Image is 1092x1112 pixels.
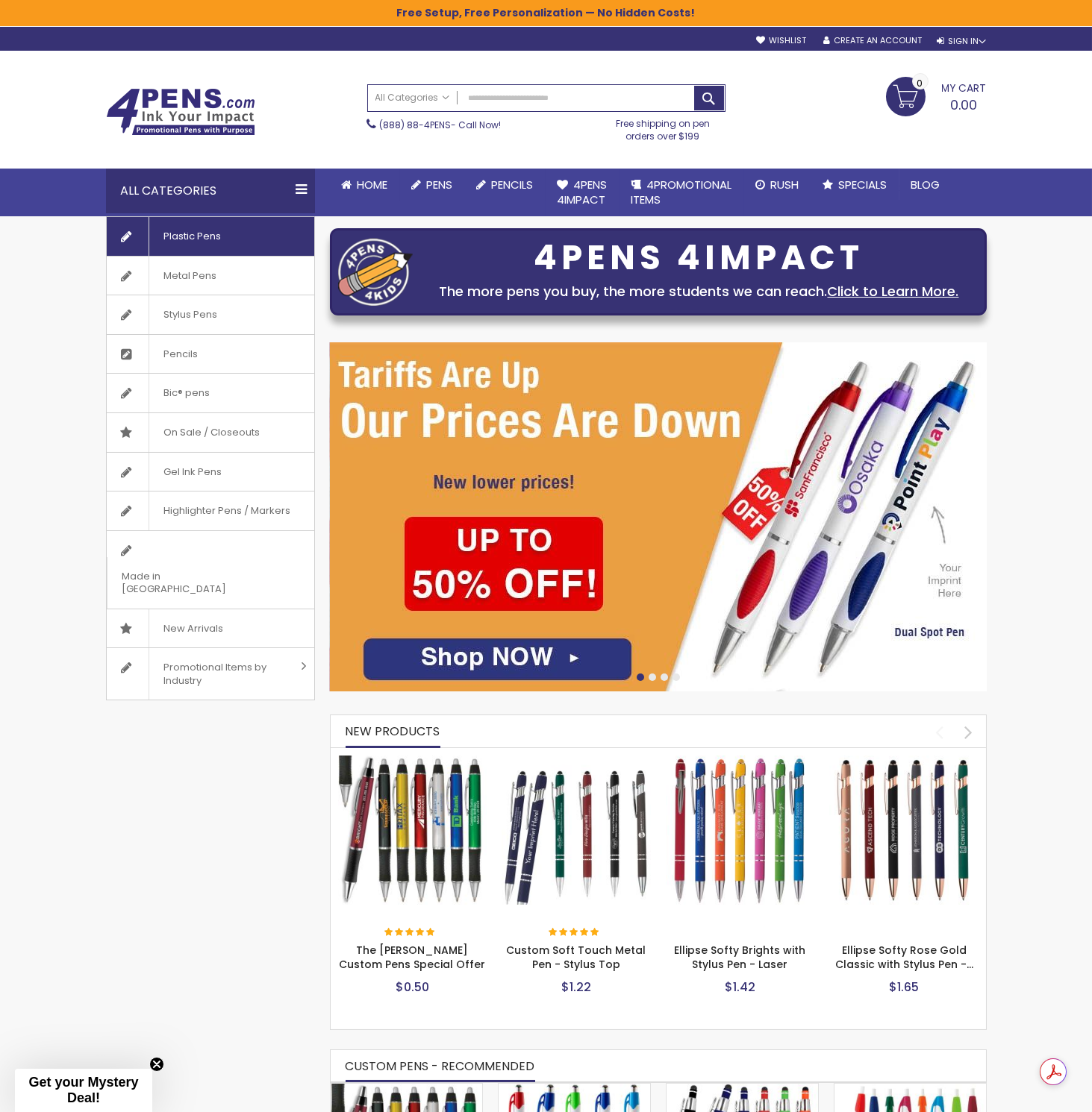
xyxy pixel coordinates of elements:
[829,755,979,767] a: Ellipse Softy Rose Gold Classic with Stylus Pen - Silver Laser
[107,531,314,609] a: Made in [GEOGRAPHIC_DATA]
[107,217,314,256] a: Plastic Pens
[106,169,315,213] div: All Categories
[380,119,502,131] span: - Call Now!
[375,92,450,104] span: All Categories
[149,217,237,256] span: Plastic Pens
[330,169,400,201] a: Home
[600,112,726,142] div: Free shipping on pen orders over $199
[338,238,413,306] img: four_pen_logo.png
[149,295,233,334] span: Stylus Pens
[917,76,923,90] span: 0
[811,169,899,201] a: Specials
[499,1083,650,1096] a: Avenir® Custom Soft Grip Advertising Pens
[951,95,978,114] span: 0.00
[28,1075,138,1105] span: Get your Mystery Deal!
[107,491,314,530] a: Highlighter Pens / Markers
[420,281,979,302] div: The more pens you buy, the more students we can reach.
[561,979,591,996] span: $1.22
[502,755,651,767] a: Custom Soft Touch Metal Pen - Stylus Top
[744,169,811,201] a: Rush
[396,979,429,996] span: $0.50
[331,1083,482,1096] a: The Barton Custom Pens Special Offer
[771,177,799,192] span: Rush
[675,943,806,972] a: Ellipse Softy Brights with Stylus Pen - Laser
[828,282,959,301] a: Click to Learn More.
[667,1083,818,1096] a: Celeste Soft Touch Metal Pens With Stylus - Special Offer
[558,177,608,207] span: 4Pens 4impact
[338,755,487,767] a: The Barton Custom Pens Special Offer
[427,177,453,192] span: Pens
[502,756,651,905] img: Custom Soft Touch Metal Pen - Stylus Top
[631,177,732,207] span: 4PROMOTIONAL ITEMS
[149,491,306,530] span: Highlighter Pens / Markers
[107,453,314,491] a: Gel Ink Pens
[107,295,314,334] a: Stylus Pens
[506,943,646,972] a: Custom Soft Touch Metal Pen - Stylus Top
[107,413,314,452] a: On Sale / Closeouts
[149,374,225,412] span: Bic® pens
[899,169,952,201] a: Blog
[420,242,979,274] div: 4PENS 4IMPACT
[549,928,601,938] div: 100%
[492,177,534,192] span: Pencils
[149,648,296,700] span: Promotional Items by Industry
[107,335,314,374] a: Pencils
[149,609,239,648] span: New Arrivals
[107,257,314,295] a: Metal Pens
[107,557,277,609] span: Made in [GEOGRAPHIC_DATA]
[666,755,815,767] a: Ellipse Softy Brights with Stylus Pen - Laser
[886,77,987,114] a: 0.00 0
[956,719,982,745] div: next
[338,756,487,905] img: The Barton Custom Pens Special Offer
[384,928,437,938] div: 100%
[546,169,620,217] a: 4Pens4impact
[368,85,458,110] a: All Categories
[149,1057,164,1072] button: Close teaser
[339,943,485,972] a: The [PERSON_NAME] Custom Pens Special Offer
[937,36,986,47] div: Sign In
[346,1058,535,1075] span: CUSTOM PENS - RECOMMENDED
[666,756,815,905] img: Ellipse Softy Brights with Stylus Pen - Laser
[358,177,388,192] span: Home
[15,1069,152,1112] div: Get your Mystery Deal!Close teaser
[149,413,275,452] span: On Sale / Closeouts
[149,257,232,295] span: Metal Pens
[835,943,973,972] a: Ellipse Softy Rose Gold Classic with Stylus Pen -…
[725,979,755,996] span: $1.42
[107,609,314,648] a: New Arrivals
[834,1083,986,1096] a: Dart Color slim Pens
[149,453,237,491] span: Gel Ink Pens
[927,719,953,745] div: prev
[106,88,255,136] img: 4Pens Custom Pens and Promotional Products
[756,35,806,46] a: Wishlist
[346,723,440,740] span: New Products
[329,342,986,691] img: /cheap-promotional-products.html
[889,979,919,996] span: $1.65
[823,35,922,46] a: Create an Account
[829,756,979,905] img: Ellipse Softy Rose Gold Classic with Stylus Pen - Silver Laser
[839,177,887,192] span: Specials
[149,335,213,374] span: Pencils
[380,119,452,131] a: (888) 88-4PENS
[400,169,465,201] a: Pens
[465,169,546,201] a: Pencils
[911,177,940,192] span: Blog
[107,648,314,700] a: Promotional Items by Industry
[620,169,744,217] a: 4PROMOTIONALITEMS
[107,374,314,412] a: Bic® pens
